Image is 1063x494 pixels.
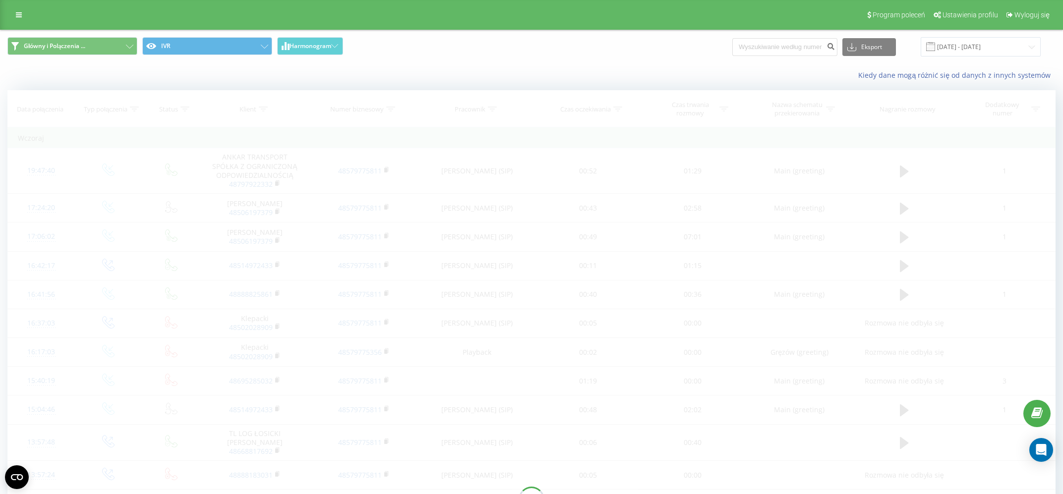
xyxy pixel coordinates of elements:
button: Harmonogram [277,37,343,55]
a: Kiedy dane mogą różnić się od danych z innych systemów [858,70,1056,80]
button: Główny i Polączenia ... [7,37,137,55]
button: Eksport [842,38,896,56]
div: Open Intercom Messenger [1029,438,1053,462]
span: Ustawienia profilu [943,11,998,19]
span: Wyloguj się [1014,11,1050,19]
span: Główny i Polączenia ... [24,42,85,50]
span: Program poleceń [873,11,925,19]
input: Wyszukiwanie według numeru [732,38,837,56]
button: Open CMP widget [5,465,29,489]
button: IVR [142,37,272,55]
span: Harmonogram [290,43,331,50]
